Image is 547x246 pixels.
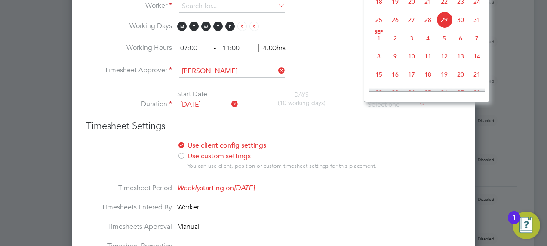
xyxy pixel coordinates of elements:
span: 17 [403,66,420,83]
span: 8 [371,48,387,65]
span: 21 [469,66,485,83]
span: F [225,22,235,31]
span: 24 [403,84,420,101]
span: 5 [436,30,452,46]
label: Working Hours [86,43,172,52]
span: 13 [452,48,469,65]
div: 1 [512,218,516,229]
label: Timesheets Entered By [86,203,172,212]
span: 14 [469,48,485,65]
span: 26 [436,84,452,101]
span: 29 [436,12,452,28]
span: 4.00hrs [258,44,286,52]
span: 26 [387,12,403,28]
input: 08:00 [177,41,210,56]
span: 9 [387,48,403,65]
span: 11 [420,48,436,65]
span: 27 [452,84,469,101]
em: Weekly [177,184,200,192]
span: 25 [420,84,436,101]
span: 27 [403,12,420,28]
span: T [189,22,199,31]
label: Worker [86,1,172,10]
div: You can use client, position or custom timesheet settings for this placement. [187,163,396,170]
span: 6 [452,30,469,46]
div: DAYS [273,91,330,106]
input: Search for... [179,65,285,78]
span: 7 [469,30,485,46]
span: 20 [452,66,469,83]
span: 4 [420,30,436,46]
span: starting on [177,184,255,192]
label: Use client config settings [177,141,390,150]
span: 30 [452,12,469,28]
label: Timesheet Approver [86,66,172,75]
label: Working Days [86,22,172,31]
em: [DATE] [234,184,255,192]
span: 28 [469,84,485,101]
span: Sep [371,30,387,34]
span: M [177,22,187,31]
span: S [249,22,259,31]
h3: Timesheet Settings [86,120,461,132]
label: Duration [86,100,172,109]
span: 22 [371,84,387,101]
span: 10 [403,48,420,65]
span: 25 [371,12,387,28]
span: (10 working days) [278,99,326,107]
input: Select one [365,98,426,111]
span: 1 [371,30,387,46]
span: 28 [420,12,436,28]
span: Worker [177,203,199,212]
span: 19 [436,66,452,83]
button: Open Resource Center, 1 new notification [513,212,540,239]
span: 23 [387,84,403,101]
span: 15 [371,66,387,83]
span: S [237,22,247,31]
span: Manual [177,222,200,231]
input: 17:00 [219,41,252,56]
span: 3 [403,30,420,46]
input: Select one [177,98,238,111]
span: 18 [420,66,436,83]
span: T [213,22,223,31]
span: ‐ [212,44,218,52]
span: 12 [436,48,452,65]
label: Use custom settings [177,152,390,161]
span: 16 [387,66,403,83]
div: Start Date [177,90,238,99]
label: Timesheets Approval [86,222,172,231]
span: 31 [469,12,485,28]
span: W [201,22,211,31]
span: 2 [387,30,403,46]
label: Timesheet Period [86,184,172,193]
